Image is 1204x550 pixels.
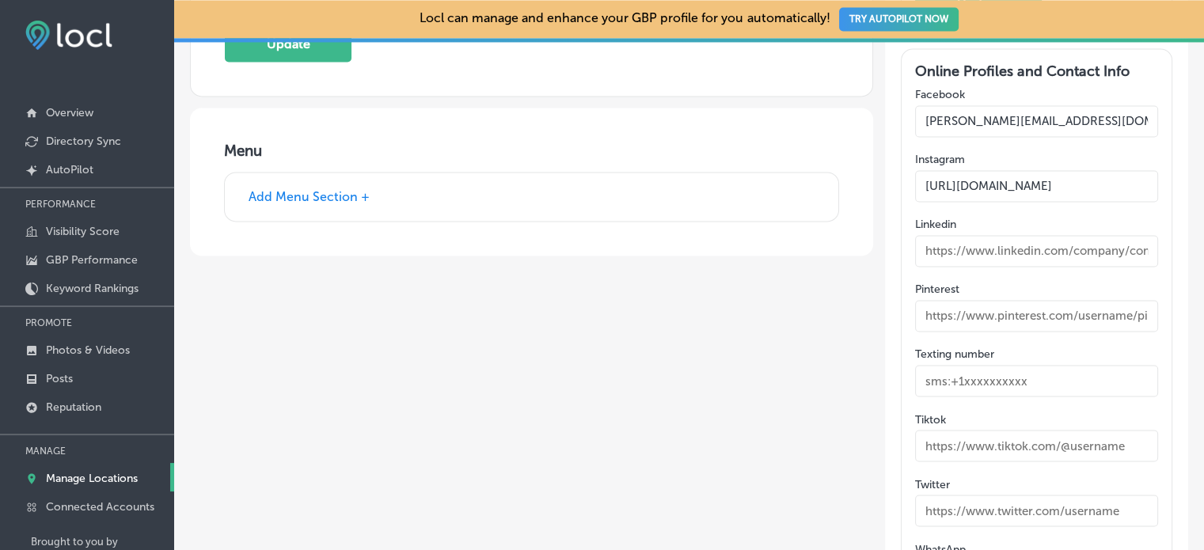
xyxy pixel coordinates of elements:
[46,225,120,238] p: Visibility Score
[46,372,73,385] p: Posts
[915,283,1158,296] label: Pinterest
[915,63,1158,80] h3: Online Profiles and Contact Info
[225,26,351,62] button: Update
[46,163,93,176] p: AutoPilot
[46,135,121,148] p: Directory Sync
[1127,112,1146,131] keeper-lock: Open Keeper Popup
[46,500,154,514] p: Connected Accounts
[915,412,1158,426] label: Tiktok
[915,153,1158,166] label: Instagram
[915,365,1158,396] input: sms:+1xxxxxxxxxx
[46,106,93,119] p: Overview
[915,347,1158,361] label: Texting number
[46,472,138,485] p: Manage Locations
[46,343,130,357] p: Photos & Videos
[915,170,1158,202] input: https://www.instagram.com/username
[915,88,1158,101] label: Facebook
[915,218,1158,231] label: Linkedin
[915,235,1158,267] input: https://www.linkedin.com/company/companyname
[915,105,1158,137] input: https://www.facebook.com/username
[46,282,139,295] p: Keyword Rankings
[224,142,839,160] h3: Menu
[25,21,112,50] img: fda3e92497d09a02dc62c9cd864e3231.png
[915,300,1158,332] input: https://www.pinterest.com/username/pins/ID
[915,495,1158,526] input: https://www.twitter.com/username
[46,400,101,414] p: Reputation
[31,536,174,548] p: Brought to you by
[46,253,138,267] p: GBP Performance
[244,188,374,205] button: Add Menu Section +
[915,430,1158,461] input: https://www.tiktok.com/@username
[839,7,959,31] button: TRY AUTOPILOT NOW
[915,477,1158,491] label: Twitter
